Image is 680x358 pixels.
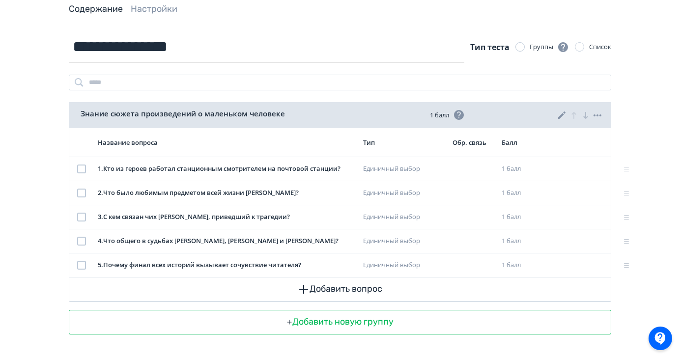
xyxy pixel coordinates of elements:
[77,277,603,301] button: Добавить вопрос
[98,212,355,222] div: 3 . С кем связан чих [PERSON_NAME], приведший к трагедии?
[502,260,538,270] div: 1 балл
[363,164,445,174] div: Единичный выбор
[363,212,445,222] div: Единичный выбор
[502,236,538,246] div: 1 балл
[453,138,494,147] div: Обр. связь
[131,3,177,14] a: Настройки
[502,138,538,147] div: Балл
[98,138,355,147] div: Название вопроса
[81,108,285,119] span: Знание сюжета произведений о маленьком человеке
[363,188,445,198] div: Единичный выбор
[363,260,445,270] div: Единичный выбор
[69,3,123,14] a: Содержание
[530,41,569,53] div: Группы
[363,236,445,246] div: Единичный выбор
[502,212,538,222] div: 1 балл
[98,188,355,198] div: 2 . Что было любимым предметом всей жизни [PERSON_NAME]?
[98,164,355,174] div: 1 . Кто из героев работал станционным смотрителем на почтовой станции?
[502,164,538,174] div: 1 балл
[69,310,611,334] button: Добавить новую группу
[98,260,355,270] div: 5 . Почему финал всех историй вызывает сочувствие читателя?
[98,236,355,246] div: 4 . Что общего в судьбах [PERSON_NAME], [PERSON_NAME] и [PERSON_NAME]?
[430,109,465,121] span: 1 балл
[502,188,538,198] div: 1 балл
[470,42,510,53] span: Тип теста
[589,42,611,52] div: Список
[363,138,445,147] div: Тип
